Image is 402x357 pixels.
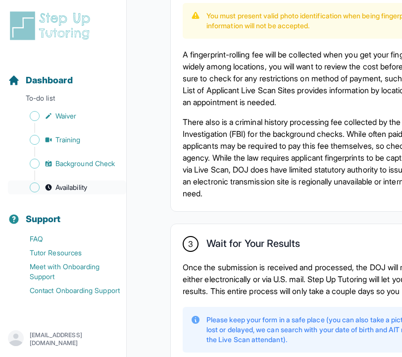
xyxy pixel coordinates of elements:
span: Waiver [55,111,76,121]
a: Tutor Resources [8,246,126,260]
a: Background Check [8,157,126,171]
a: Training [8,133,126,147]
a: Availability [8,180,126,194]
button: [EMAIL_ADDRESS][DOMAIN_NAME] [8,330,118,348]
button: Support [4,196,122,230]
span: Background Check [55,159,115,169]
a: Meet with Onboarding Support [8,260,126,284]
h2: Wait for Your Results [206,238,300,253]
p: [EMAIL_ADDRESS][DOMAIN_NAME] [30,331,118,347]
img: logo [8,10,96,42]
button: Dashboard [4,58,122,91]
p: To-do list [4,93,122,107]
a: Contact Onboarding Support [8,284,126,297]
span: Support [26,212,61,226]
span: 3 [188,238,193,250]
a: Dashboard [8,73,73,87]
span: Dashboard [26,73,73,87]
span: Training [55,135,81,145]
span: Availability [55,182,87,192]
a: Waiver [8,109,126,123]
a: FAQ [8,232,126,246]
